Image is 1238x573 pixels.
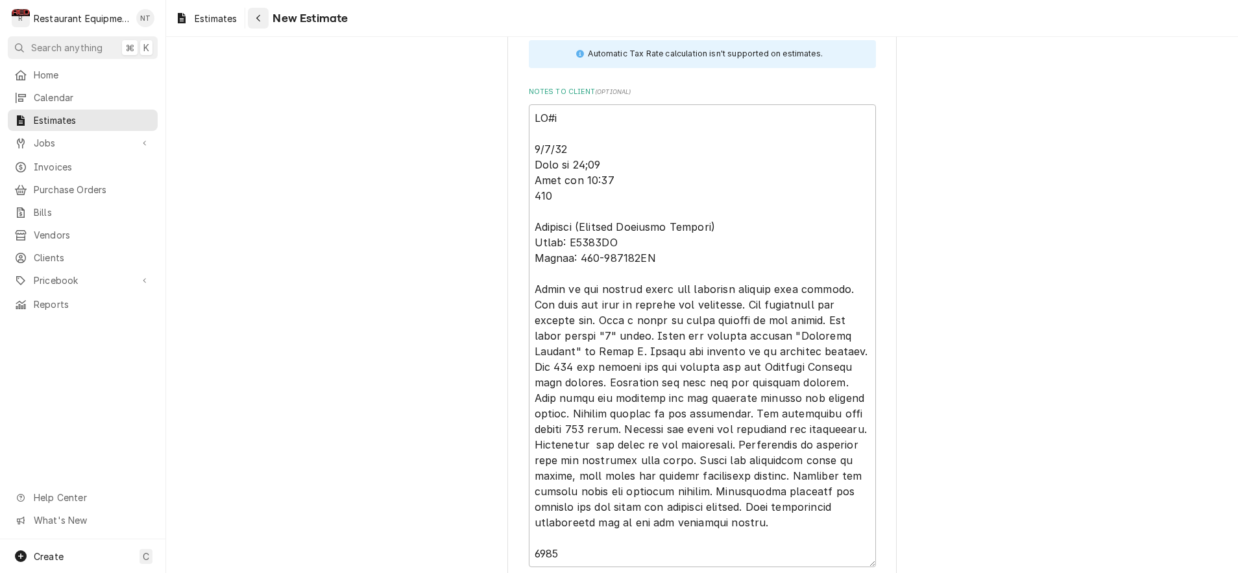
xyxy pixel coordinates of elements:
a: Go to Pricebook [8,270,158,291]
a: Calendar [8,87,158,108]
a: Vendors [8,224,158,246]
a: Go to Help Center [8,487,158,508]
span: Bills [34,205,151,219]
span: Create [34,551,64,562]
a: Purchase Orders [8,179,158,200]
span: New Estimate [269,10,348,27]
span: ⌘ [125,41,134,54]
span: Jobs [34,136,132,150]
span: Vendors [34,228,151,242]
span: ( optional ) [595,88,631,95]
button: Search anything⌘K [8,36,158,59]
div: R [12,9,30,27]
a: Go to Jobs [8,132,158,154]
span: Reports [34,298,151,311]
span: Home [34,68,151,82]
span: Clients [34,251,151,264]
a: Invoices [8,156,158,178]
span: Pricebook [34,274,132,287]
textarea: LO#i 9/7/32 Dolo si 24;09 Amet con 10:37 410 Adipisci (Elitsed Doeiusmo Tempori) Utlab: E5383DO M... [529,104,876,567]
a: Go to What's New [8,509,158,531]
div: Notes to Client [529,87,876,567]
span: Invoices [34,160,151,174]
span: Estimates [195,12,237,25]
div: Restaurant Equipment Diagnostics [34,12,129,25]
a: Reports [8,294,158,315]
div: NT [136,9,154,27]
button: Navigate back [248,8,269,29]
span: Purchase Orders [34,183,151,196]
span: Calendar [34,91,151,104]
a: Bills [8,202,158,223]
label: Notes to Client [529,87,876,97]
div: Nick Tussey's Avatar [136,9,154,27]
span: Help Center [34,491,150,504]
span: C [143,550,149,563]
a: Clients [8,247,158,268]
a: Estimates [170,8,242,29]
div: Automatic Tax Rate calculation isn't supported on estimates. [588,48,823,60]
span: K [143,41,149,54]
span: Search anything [31,41,103,54]
a: Estimates [8,110,158,131]
a: Home [8,64,158,86]
span: Estimates [34,113,151,127]
span: What's New [34,513,150,527]
div: Restaurant Equipment Diagnostics's Avatar [12,9,30,27]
